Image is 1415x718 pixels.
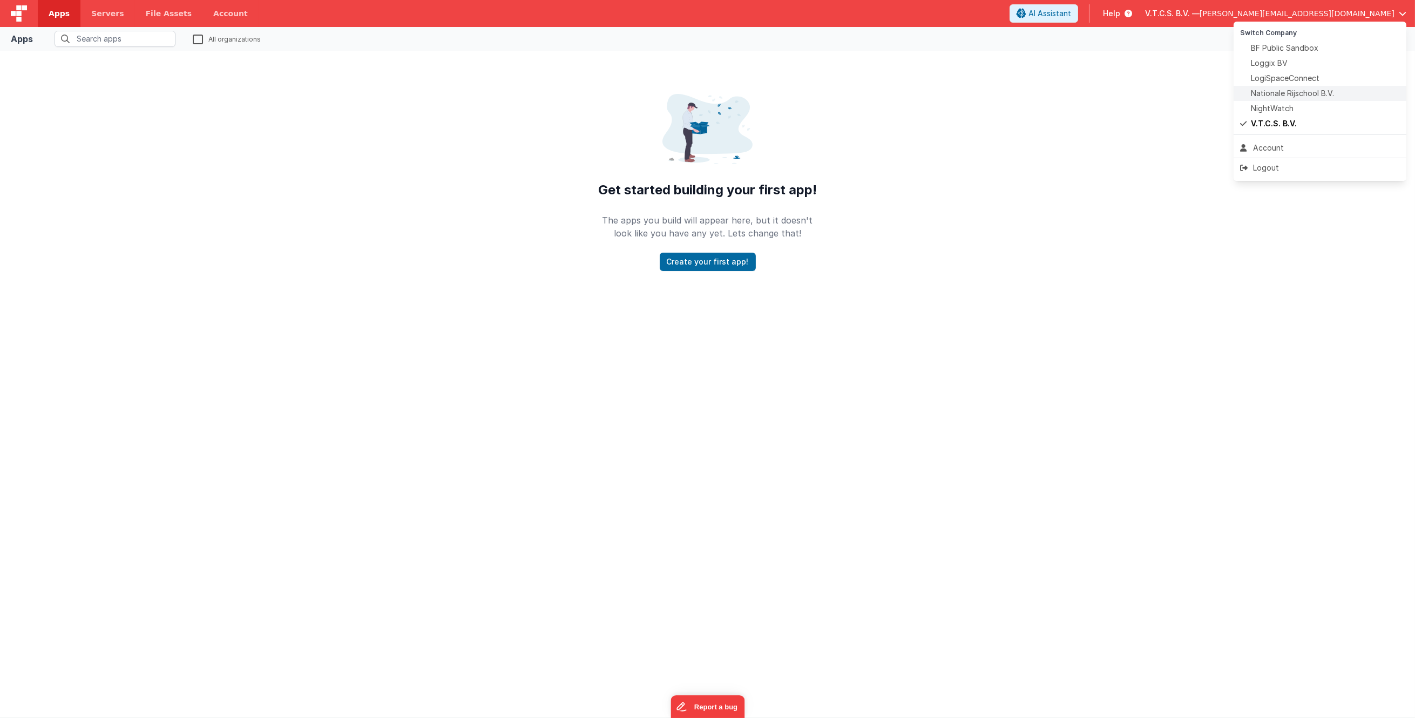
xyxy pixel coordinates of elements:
[671,695,744,718] iframe: Marker.io feedback button
[1240,29,1400,36] h5: Switch Company
[1251,43,1318,53] span: BF Public Sandbox
[1251,103,1294,114] span: NightWatch
[1251,118,1297,129] span: V.T.C.S. B.V.
[1251,88,1334,99] span: Nationale Rijschool B.V.
[1251,58,1288,69] span: Loggix BV
[1240,162,1400,173] div: Logout
[1240,143,1400,153] div: Account
[1251,73,1319,84] span: LogiSpaceConnect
